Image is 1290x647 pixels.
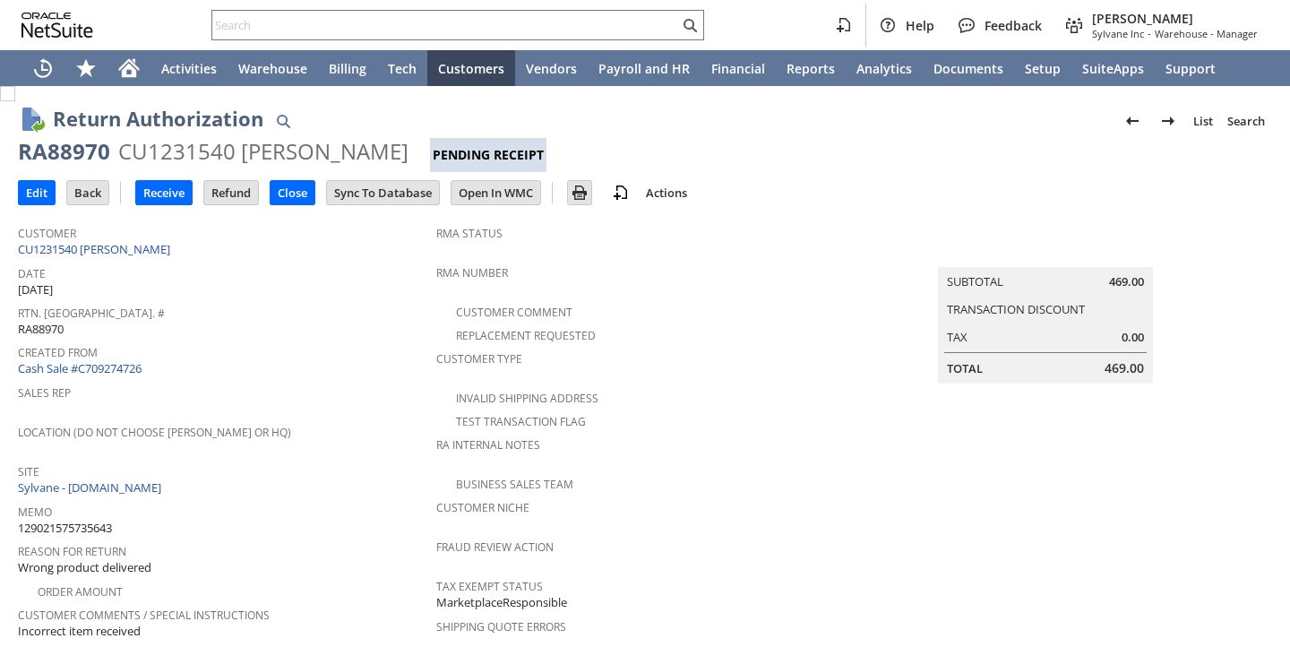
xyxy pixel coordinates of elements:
span: 129021575735643 [18,520,112,537]
a: Tax Exempt Status [436,579,543,594]
span: Activities [161,60,217,77]
a: Reason For Return [18,544,126,559]
span: Tech [388,60,417,77]
a: Payroll and HR [588,50,701,86]
span: Help [906,17,934,34]
a: Memo [18,505,52,520]
a: Site [18,464,39,479]
a: Analytics [846,50,923,86]
a: Sales Rep [18,385,71,401]
span: Sylvane Inc [1092,27,1144,40]
span: 469.00 [1105,359,1144,377]
svg: Home [118,57,140,79]
a: Customer Comment [456,305,572,320]
input: Back [67,181,108,204]
a: Setup [1014,50,1071,86]
a: RMA Status [436,226,503,241]
span: SuiteApps [1082,60,1144,77]
svg: logo [21,13,93,38]
a: RA Internal Notes [436,437,540,453]
a: Documents [923,50,1014,86]
svg: Shortcuts [75,57,97,79]
a: Tech [377,50,427,86]
a: Total [947,360,983,376]
input: Refund [204,181,258,204]
input: Close [271,181,314,204]
a: Fraud Review Action [436,539,554,555]
a: Transaction Discount [947,301,1085,317]
div: RA88970 [18,137,110,166]
a: Customer Type [436,351,522,367]
a: Customers [427,50,515,86]
a: Customer [18,226,76,241]
span: Reports [787,60,835,77]
div: Shortcuts [64,50,107,86]
a: Financial [701,50,776,86]
a: Search [1220,107,1272,135]
span: Documents [933,60,1003,77]
a: Cash Sale #C709274726 [18,360,142,376]
img: Print [569,182,590,203]
span: Feedback [985,17,1042,34]
a: Actions [639,185,694,201]
div: Pending Receipt [430,138,546,172]
span: MarketplaceResponsible [436,594,567,611]
h1: Return Authorization [53,104,263,134]
a: Date [18,266,46,281]
a: Invalid Shipping Address [456,391,598,406]
a: Subtotal [947,273,1003,289]
span: Setup [1025,60,1061,77]
img: add-record.svg [610,182,632,203]
a: Billing [318,50,377,86]
a: Created From [18,345,98,360]
input: Search [212,14,679,36]
span: RA88970 [18,321,64,338]
svg: Recent Records [32,57,54,79]
a: Warehouse [228,50,318,86]
a: RMA Number [436,265,508,280]
a: Order Amount [38,584,123,600]
input: Sync To Database [327,181,439,204]
span: - [1148,27,1151,40]
a: SuiteApps [1071,50,1155,86]
a: Reports [776,50,846,86]
a: Customer Niche [436,500,529,515]
span: Wrong product delivered [18,559,151,576]
span: [PERSON_NAME] [1092,10,1258,27]
input: Open In WMC [451,181,540,204]
span: Customers [438,60,504,77]
div: CU1231540 [PERSON_NAME] [118,137,408,166]
a: Recent Records [21,50,64,86]
input: Receive [136,181,192,204]
a: Shipping Quote Errors [436,619,566,634]
input: Edit [19,181,55,204]
a: Test Transaction Flag [456,414,586,429]
caption: Summary [938,238,1153,267]
span: Warehouse [238,60,307,77]
span: 469.00 [1109,273,1144,290]
a: Support [1155,50,1226,86]
a: Sylvane - [DOMAIN_NAME] [18,479,166,496]
a: Location (Do Not Choose [PERSON_NAME] or HQ) [18,425,291,440]
span: Warehouse - Manager [1155,27,1258,40]
svg: Search [679,14,701,36]
a: CU1231540 [PERSON_NAME] [18,241,175,257]
a: Activities [150,50,228,86]
span: Billing [329,60,366,77]
a: Replacement Requested [456,328,596,343]
span: Incorrect item received [18,623,141,640]
span: Analytics [856,60,912,77]
span: Payroll and HR [598,60,690,77]
img: Previous [1122,110,1143,132]
span: [DATE] [18,281,53,298]
span: Vendors [526,60,577,77]
img: Quick Find [272,110,294,132]
a: Tax [947,329,967,345]
span: Support [1165,60,1216,77]
a: List [1186,107,1220,135]
a: Business Sales Team [456,477,573,492]
a: Rtn. [GEOGRAPHIC_DATA]. # [18,306,165,321]
a: Customer Comments / Special Instructions [18,608,270,623]
img: Next [1157,110,1179,132]
input: Print [568,181,591,204]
